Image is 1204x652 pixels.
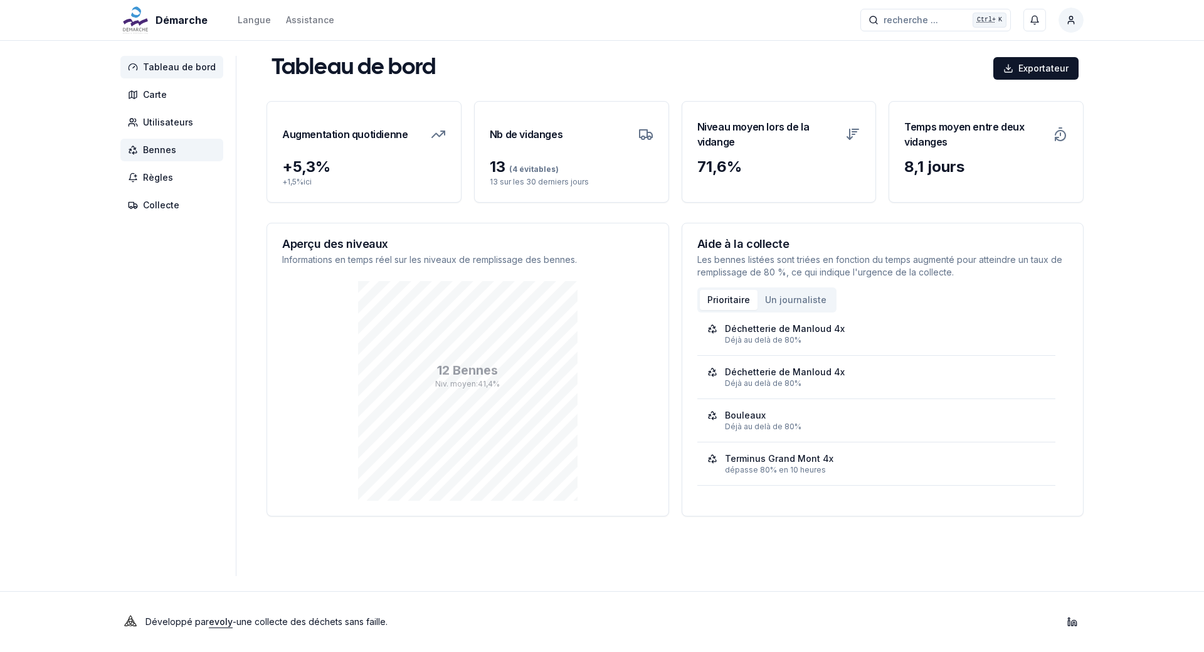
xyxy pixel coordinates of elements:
a: evoly [209,616,233,627]
font: Bennes [143,144,176,155]
font: Développé par [145,616,209,627]
font: (4 évitables) [509,164,559,174]
font: % [315,158,330,176]
a: Démarche [120,13,213,28]
font: Déjà au delà de 80% [725,378,801,388]
font: Les bennes listées sont triées en fonction du temps augmenté pour atteindre un taux de remplissag... [697,254,1062,277]
font: Carte [143,89,167,100]
font: Tableau de bord [272,58,436,78]
font: % [297,177,304,186]
font: Utilisateurs [143,117,193,127]
a: Assistance [286,13,334,28]
font: Terminus Grand Mont 4x [725,453,833,464]
font: dépasse 80% en 10 heures [725,465,826,474]
font: . [386,616,388,627]
font: ici [304,177,312,186]
font: Déchetterie de Manloud 4x [725,323,845,334]
font: Augmentation quotidienne [282,128,408,141]
font: 13 [490,158,505,176]
a: Déchetterie de Manloud 4xDéjà au delà de 80% [707,323,1046,345]
font: Déjà au delà de 80% [725,335,801,345]
a: Utilisateurs [120,111,228,134]
font: Aide à la collecte [697,237,789,250]
font: Tableau de bord [143,61,216,72]
font: % [727,158,742,176]
a: Bennes [120,139,228,161]
font: 8,1 jours [904,158,964,176]
font: Prioritaire [707,294,750,305]
font: recherche ... [884,14,938,25]
font: Aperçu des niveaux [282,237,388,250]
font: Nb de vidanges [490,128,562,141]
font: Déchetterie de Manloud 4x [725,366,845,377]
font: sur les 30 derniers jours [500,177,589,186]
font: 1,5 [287,177,297,186]
font: Langue [238,14,271,25]
font: Temps moyen entre deux vidanges [904,120,1024,148]
font: Exportateur [1018,63,1069,73]
a: BouleauxDéjà au delà de 80% [707,409,1046,432]
a: Règles [120,166,228,189]
a: Déchetterie de Manloud 4xDéjà au delà de 80% [707,366,1046,388]
a: Tableau de bord [120,56,228,78]
font: Déjà au delà de 80% [725,422,801,431]
font: Démarche [156,14,208,26]
font: Collecte [143,200,179,210]
img: Logo Evoly [120,612,140,632]
font: 5,3 [293,158,315,176]
font: Bouleaux [725,410,766,420]
font: Assistance [286,14,334,25]
font: Règles [143,172,173,183]
font: - [233,616,236,627]
img: Logo Démarche [120,5,150,35]
font: 71,6 [697,158,727,176]
font: Un journaliste [765,294,826,305]
a: Carte [120,83,228,106]
button: Exportateur [993,57,1079,80]
a: Collecte [120,194,228,216]
font: Informations en temps réel sur les niveaux de remplissage des bennes. [282,254,577,265]
font: 13 [490,177,498,186]
button: recherche ...Ctrl+K [860,9,1011,31]
a: Terminus Grand Mont 4xdépasse 80% en 10 heures [707,452,1046,475]
font: + [282,158,293,176]
font: + [282,177,287,186]
font: Niveau moyen lors de la vidange [697,120,810,148]
font: une collecte des déchets sans faille [236,616,386,627]
button: Langue [238,13,271,28]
